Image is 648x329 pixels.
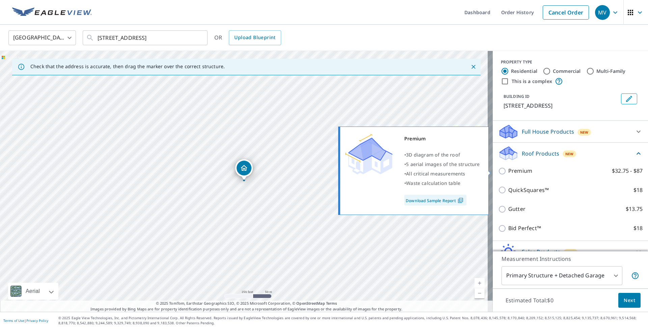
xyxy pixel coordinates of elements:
[626,205,643,213] p: $13.75
[553,68,581,75] label: Commercial
[612,167,643,175] p: $32.75 - $87
[504,93,530,99] p: BUILDING ID
[498,145,643,161] div: Roof ProductsNew
[504,102,618,110] p: [STREET_ADDRESS]
[456,197,465,203] img: Pdf Icon
[502,266,622,285] div: Primary Structure + Detached Garage
[404,160,480,169] div: •
[98,28,194,47] input: Search by address or latitude-longitude
[8,283,58,300] div: Aerial
[508,205,525,213] p: Gutter
[596,68,626,75] label: Multi-Family
[624,296,635,305] span: Next
[404,169,480,179] div: •
[12,7,92,18] img: EV Logo
[621,93,637,104] button: Edit building 1
[3,318,24,323] a: Terms of Use
[229,30,281,45] a: Upload Blueprint
[234,33,275,42] span: Upload Blueprint
[214,30,281,45] div: OR
[508,186,549,194] p: QuickSquares™
[618,293,641,308] button: Next
[30,63,225,70] p: Check that the address is accurate, then drag the marker over the correct structure.
[406,170,465,177] span: All critical measurements
[631,272,639,280] span: Your report will include the primary structure and a detached garage if one exists.
[500,293,559,308] p: Estimated Total: $0
[498,244,643,260] div: Solar ProductsNew
[404,150,480,160] div: •
[406,152,460,158] span: 3D diagram of the roof
[508,167,532,175] p: Premium
[522,149,559,158] p: Roof Products
[406,161,480,167] span: 5 aerial images of the structure
[8,28,76,47] div: [GEOGRAPHIC_DATA]
[565,151,574,157] span: New
[595,5,610,20] div: MV
[502,255,639,263] p: Measurement Instructions
[406,180,460,186] span: Waste calculation table
[475,288,485,298] a: Current Level 17, Zoom Out
[296,301,325,306] a: OpenStreetMap
[3,319,48,323] p: |
[633,186,643,194] p: $18
[58,316,645,326] p: © 2025 Eagle View Technologies, Inc. and Pictometry International Corp. All Rights Reserved. Repo...
[156,301,337,306] span: © 2025 TomTom, Earthstar Geographics SIO, © 2025 Microsoft Corporation, ©
[511,68,537,75] label: Residential
[498,124,643,140] div: Full House ProductsNew
[501,59,640,65] div: PROPERTY TYPE
[24,283,42,300] div: Aerial
[235,159,253,180] div: Dropped pin, building 1, Residential property, 1126 Firwood Dr Pittsburgh, PA 15243
[469,62,478,71] button: Close
[633,224,643,232] p: $18
[566,250,575,255] span: New
[26,318,48,323] a: Privacy Policy
[512,78,552,85] label: This is a complex
[475,278,485,288] a: Current Level 17, Zoom In
[543,5,589,20] a: Cancel Order
[345,134,393,174] img: Premium
[326,301,337,306] a: Terms
[508,224,541,232] p: Bid Perfect™
[522,248,560,256] p: Solar Products
[404,134,480,143] div: Premium
[522,128,574,136] p: Full House Products
[580,130,589,135] span: New
[404,179,480,188] div: •
[404,195,466,205] a: Download Sample Report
